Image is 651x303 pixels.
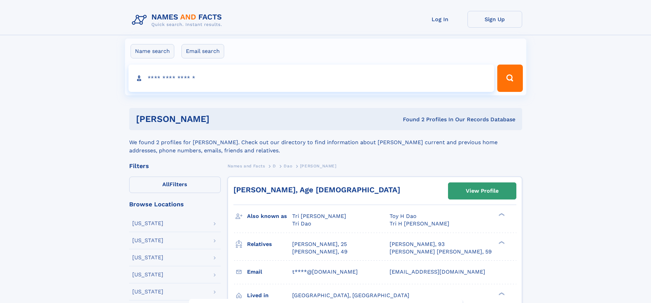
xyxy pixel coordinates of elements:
div: [US_STATE] [132,272,163,277]
div: [US_STATE] [132,238,163,243]
span: Tri Dao [292,220,311,227]
input: search input [128,65,494,92]
span: [EMAIL_ADDRESS][DOMAIN_NAME] [390,268,485,275]
a: D [273,162,276,170]
button: Search Button [497,65,523,92]
a: [PERSON_NAME] [PERSON_NAME], 59 [390,248,492,256]
a: Dao [284,162,292,170]
span: D [273,164,276,168]
span: Tri [PERSON_NAME] [292,213,346,219]
div: Filters [129,163,221,169]
h3: Also known as [247,210,292,222]
a: [PERSON_NAME], 25 [292,240,347,248]
div: ❯ [497,240,505,245]
div: We found 2 profiles for [PERSON_NAME]. Check out our directory to find information about [PERSON_... [129,130,522,155]
h3: Email [247,266,292,278]
label: Name search [131,44,174,58]
div: [US_STATE] [132,289,163,294]
div: View Profile [466,183,499,199]
a: View Profile [448,183,516,199]
div: Browse Locations [129,201,221,207]
div: [US_STATE] [132,255,163,260]
span: Tri H [PERSON_NAME] [390,220,449,227]
div: ❯ [497,291,505,296]
a: [PERSON_NAME], 49 [292,248,348,256]
label: Filters [129,177,221,193]
h3: Relatives [247,238,292,250]
span: [PERSON_NAME] [300,164,337,168]
span: Toy H Dao [390,213,417,219]
span: All [162,181,169,188]
span: [GEOGRAPHIC_DATA], [GEOGRAPHIC_DATA] [292,292,409,299]
a: [PERSON_NAME], Age [DEMOGRAPHIC_DATA] [233,185,400,194]
div: [US_STATE] [132,221,163,226]
div: ❯ [497,212,505,217]
img: Logo Names and Facts [129,11,228,29]
a: Log In [413,11,467,28]
a: Names and Facts [228,162,265,170]
div: Found 2 Profiles In Our Records Database [306,116,515,123]
a: [PERSON_NAME], 93 [390,240,445,248]
h3: Lived in [247,290,292,301]
a: Sign Up [467,11,522,28]
h1: [PERSON_NAME] [136,115,306,123]
span: Dao [284,164,292,168]
label: Email search [181,44,224,58]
